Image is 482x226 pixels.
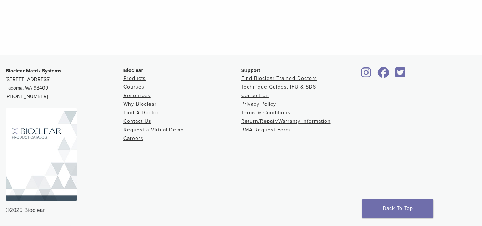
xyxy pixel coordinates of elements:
a: Terms & Conditions [241,110,290,116]
strong: Bioclear Matrix Systems [6,68,61,74]
a: RMA Request Form [241,127,290,133]
a: Request a Virtual Demo [123,127,184,133]
a: Resources [123,92,151,99]
span: Support [241,67,260,73]
a: Products [123,75,146,81]
a: Bioclear [393,71,408,79]
span: Bioclear [123,67,143,73]
p: [STREET_ADDRESS] Tacoma, WA 98409 [PHONE_NUMBER] [6,67,123,101]
a: Courses [123,84,144,90]
a: Contact Us [123,118,151,124]
a: Return/Repair/Warranty Information [241,118,331,124]
a: Careers [123,135,143,141]
a: Bioclear [359,71,374,79]
a: Privacy Policy [241,101,276,107]
a: Find Bioclear Trained Doctors [241,75,317,81]
a: Find A Doctor [123,110,159,116]
a: Technique Guides, IFU & SDS [241,84,316,90]
a: Contact Us [241,92,269,99]
a: Bioclear [375,71,391,79]
a: Why Bioclear [123,101,157,107]
div: ©2025 Bioclear [6,206,476,215]
a: Back To Top [362,199,433,218]
img: Bioclear [6,108,77,201]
